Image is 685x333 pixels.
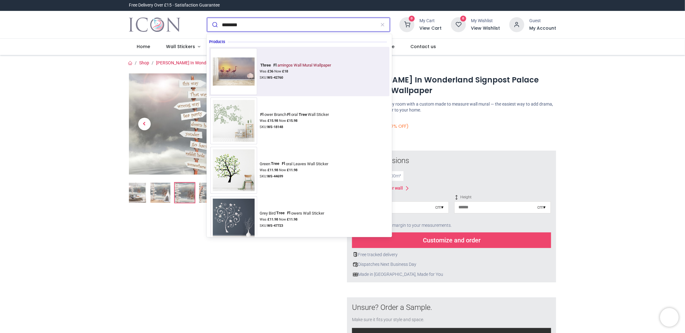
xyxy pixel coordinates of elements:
sup: 0 [460,16,466,22]
a: View Wishlist [471,25,500,32]
button: Submit [207,18,222,32]
div: Dispatches Next Business Day [352,261,551,268]
strong: WS-42760 [267,76,283,80]
strong: £ 11.98 [267,217,278,221]
mark: Fl [286,111,291,117]
a: Flower Branch Floral Tree Wall StickerFlower BranchFloralTreeWall StickerWas £15.98 Now £15.98SKU... [210,97,389,144]
div: My Wishlist [471,18,500,24]
strong: £ 15.98 [287,119,297,123]
strong: £ 15.98 [267,119,278,123]
div: Make sure it fits your style and space. [352,317,551,323]
img: Alice In Wonderland Signpost Palace Wall Mural Wallpaper [126,183,146,203]
div: Enter Dimensions [352,156,551,166]
a: 0 [451,22,466,27]
div: ower Branch oral Wall Sticker [260,112,329,117]
iframe: Customer reviews powered by Trustpilot [425,2,556,8]
strong: £ 18 [282,69,288,73]
mark: Fl [260,111,264,117]
div: amingos Wall Mural Wallpaper [260,63,331,68]
div: SKU: [260,75,333,80]
a: Previous [129,89,160,159]
img: Grey Bird Tree Flowers Wall Sticker [210,196,257,243]
a: Logo of Icon Wall Stickers [129,16,180,33]
span: Products [209,39,228,44]
img: Flower Branch Floral Tree Wall Sticker [210,97,257,144]
mark: Fl [286,210,291,216]
mark: Tree [298,111,308,117]
img: WS-47487-03 [129,73,338,175]
img: Three Flamingos Wall Mural Wallpaper [210,55,257,88]
div: My Cart [419,18,442,24]
strong: WS-44699 [267,174,283,178]
img: Green Tree Floral Leaves Wall Sticker [210,147,257,194]
div: Grey Bird owers Wall Sticker [260,211,324,216]
a: My Account [529,25,556,32]
a: [PERSON_NAME] In Wonderland [156,60,218,65]
img: WS-47487-02 [150,183,170,203]
div: SKU: [260,125,331,130]
mark: Three [260,62,272,68]
div: SKU: [260,223,326,228]
small: (50% OFF) [385,123,409,130]
span: Width [352,195,449,200]
mark: Tree [276,210,286,216]
div: Made in [GEOGRAPHIC_DATA], Made for You [352,271,551,278]
mark: Tree [270,161,280,167]
a: Wall Stickers [158,39,208,55]
div: cm ▾ [537,204,546,211]
span: Height [454,195,551,200]
div: Was Now [260,118,331,123]
div: Customize and order [352,232,551,248]
strong: WS-47723 [267,224,283,228]
div: Guest [529,18,556,24]
mark: Fl [281,161,286,167]
div: cm ▾ [435,204,443,211]
span: Contact us [410,43,436,50]
div: Unsure? Order a Sample. [352,302,551,313]
span: Home [137,43,150,50]
div: Green oral Leaves Wall Sticker [260,162,328,166]
sup: 0 [409,16,415,22]
iframe: Brevo live chat [660,308,679,327]
strong: WS-18148 [267,125,283,129]
div: Was Now [260,168,330,173]
span: Wall Stickers [166,43,195,50]
div: SKU: [260,174,330,179]
img: Extra product image [199,183,219,203]
img: Icon Wall Stickers [129,16,180,33]
div: Was Now [260,69,333,74]
a: Shop [139,60,149,65]
mark: Fl [273,62,277,68]
div: Was Now [260,217,326,222]
span: Previous [138,118,151,130]
strong: £ 11.98 [287,217,297,221]
img: uk [353,272,358,277]
a: View Cart [419,25,442,32]
a: 0 [399,22,414,27]
button: Clear [376,18,390,32]
img: WS-47487-03 [175,183,195,203]
div: Free tracked delivery [352,252,551,258]
strong: £ 11.98 [267,168,278,172]
div: Add 5-10cm of extra margin to your measurements. [352,219,551,232]
a: Grey Bird Tree Flowers Wall StickerGrey BirdTree Flowers Wall StickerWas £11.98 Now £11.98SKU:WS-... [210,196,389,243]
div: Free Delivery Over £15 - Satisfaction Guarantee [129,2,220,8]
strong: £ 36 [267,69,273,73]
strong: £ 11.98 [287,168,297,172]
a: Three Flamingos Wall Mural WallpaperThree Flamingos Wall Mural WallpaperWas £36 Now £18SKU:WS-42760 [210,48,389,95]
h1: [PERSON_NAME] In Wonderland Signpost Palace Wall Mural Wallpaper [347,75,556,96]
p: Make a statement in any room with a custom made to measure wall mural — the easiest way to add dr... [347,101,556,113]
a: Green Tree Floral Leaves Wall StickerGreenTree Floral Leaves Wall StickerWas £11.98 Now £11.98SKU... [210,147,389,194]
